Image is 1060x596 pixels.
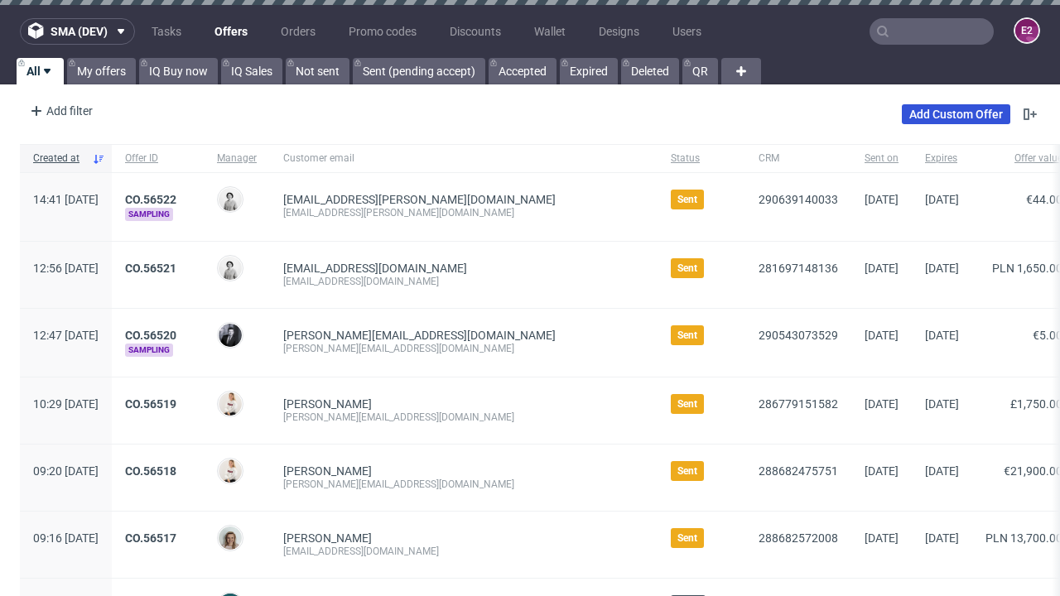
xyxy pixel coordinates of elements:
[17,58,64,84] a: All
[865,464,899,478] span: [DATE]
[283,531,372,545] a: [PERSON_NAME]
[560,58,618,84] a: Expired
[671,151,732,166] span: Status
[219,459,242,483] img: Mari Fok
[125,151,190,166] span: Offer ID
[677,262,697,275] span: Sent
[219,324,242,347] img: Philippe Dubuy
[33,329,99,342] span: 12:47 [DATE]
[33,397,99,411] span: 10:29 [DATE]
[283,464,372,478] a: [PERSON_NAME]
[865,151,899,166] span: Sent on
[682,58,718,84] a: QR
[219,188,242,211] img: Dudek Mariola
[925,397,959,411] span: [DATE]
[440,18,511,45] a: Discounts
[925,151,959,166] span: Expires
[524,18,576,45] a: Wallet
[677,193,697,206] span: Sent
[283,397,372,411] a: [PERSON_NAME]
[662,18,711,45] a: Users
[20,18,135,45] button: sma (dev)
[759,151,838,166] span: CRM
[283,411,644,424] div: [PERSON_NAME][EMAIL_ADDRESS][DOMAIN_NAME]
[865,262,899,275] span: [DATE]
[217,151,257,166] span: Manager
[759,262,838,275] a: 281697148136
[125,193,176,206] a: CO.56522
[925,464,959,478] span: [DATE]
[353,58,485,84] a: Sent (pending accept)
[283,329,556,342] span: [PERSON_NAME][EMAIL_ADDRESS][DOMAIN_NAME]
[125,464,176,478] a: CO.56518
[283,275,644,288] div: [EMAIL_ADDRESS][DOMAIN_NAME]
[865,193,899,206] span: [DATE]
[33,262,99,275] span: 12:56 [DATE]
[51,26,108,37] span: sma (dev)
[677,531,697,545] span: Sent
[339,18,426,45] a: Promo codes
[125,344,173,357] span: Sampling
[865,397,899,411] span: [DATE]
[621,58,679,84] a: Deleted
[125,531,176,545] a: CO.56517
[283,545,644,558] div: [EMAIL_ADDRESS][DOMAIN_NAME]
[1015,19,1038,42] figcaption: e2
[125,262,176,275] a: CO.56521
[125,397,176,411] a: CO.56519
[759,397,838,411] a: 286779151582
[759,193,838,206] a: 290639140033
[283,342,644,355] div: [PERSON_NAME][EMAIL_ADDRESS][DOMAIN_NAME]
[221,58,282,84] a: IQ Sales
[219,526,242,550] img: Monika Poźniak
[142,18,191,45] a: Tasks
[271,18,325,45] a: Orders
[33,193,99,206] span: 14:41 [DATE]
[865,531,899,545] span: [DATE]
[33,464,99,478] span: 09:20 [DATE]
[286,58,349,84] a: Not sent
[23,98,96,124] div: Add filter
[677,329,697,342] span: Sent
[283,206,644,219] div: [EMAIL_ADDRESS][PERSON_NAME][DOMAIN_NAME]
[283,478,644,491] div: [PERSON_NAME][EMAIL_ADDRESS][DOMAIN_NAME]
[925,329,959,342] span: [DATE]
[125,208,173,221] span: Sampling
[33,151,85,166] span: Created at
[902,104,1010,124] a: Add Custom Offer
[283,262,467,275] span: [EMAIL_ADDRESS][DOMAIN_NAME]
[489,58,556,84] a: Accepted
[205,18,258,45] a: Offers
[125,329,176,342] a: CO.56520
[925,193,959,206] span: [DATE]
[677,397,697,411] span: Sent
[283,193,556,206] span: [EMAIL_ADDRESS][PERSON_NAME][DOMAIN_NAME]
[677,464,697,478] span: Sent
[139,58,218,84] a: IQ Buy now
[865,329,899,342] span: [DATE]
[283,151,644,166] span: Customer email
[759,531,838,545] a: 288682572008
[219,392,242,416] img: Mari Fok
[925,262,959,275] span: [DATE]
[67,58,136,84] a: My offers
[219,257,242,280] img: Dudek Mariola
[759,464,838,478] a: 288682475751
[589,18,649,45] a: Designs
[33,531,99,545] span: 09:16 [DATE]
[759,329,838,342] a: 290543073529
[925,531,959,545] span: [DATE]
